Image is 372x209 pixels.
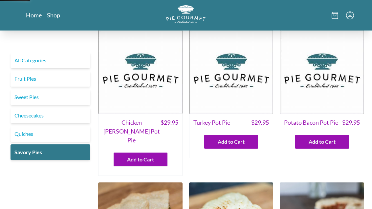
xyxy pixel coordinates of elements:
[204,135,258,149] button: Add to Cart
[251,118,269,127] span: $ 29.95
[342,118,360,127] span: $ 29.95
[309,138,336,146] span: Add to Cart
[189,30,274,114] img: Turkey Pot Pie
[11,52,90,68] a: All Categories
[102,118,161,145] span: Chicken [PERSON_NAME] Pot Pie
[280,30,364,114] img: Potato Bacon Pot Pie
[127,156,154,163] span: Add to Cart
[166,5,206,23] img: logo
[11,71,90,87] a: Fruit Pies
[284,118,338,127] span: Potato Bacon Pot Pie
[295,135,349,149] button: Add to Cart
[346,11,354,19] button: Menu
[47,11,60,19] a: Shop
[161,118,178,145] span: $ 29.95
[193,118,230,127] span: Turkey Pot Pie
[11,144,90,160] a: Savory Pies
[11,89,90,105] a: Sweet Pies
[218,138,245,146] span: Add to Cart
[26,11,42,19] a: Home
[98,30,183,114] img: Chicken Curry Pot Pie
[166,5,206,25] a: Logo
[11,126,90,142] a: Quiches
[11,108,90,123] a: Cheesecakes
[114,153,167,166] button: Add to Cart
